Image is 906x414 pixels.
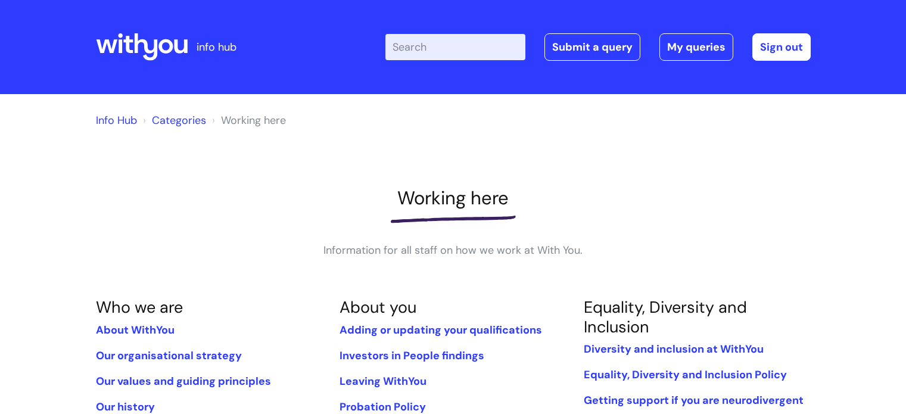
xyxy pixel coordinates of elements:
a: Sign out [752,33,811,61]
a: Submit a query [544,33,640,61]
p: Information for all staff on how we work at With You. [275,241,632,260]
a: Equality, Diversity and Inclusion [584,297,747,337]
a: Probation Policy [340,400,426,414]
a: Adding or updating your qualifications [340,323,542,337]
input: Search [385,34,525,60]
a: Our history [96,400,155,414]
a: Investors in People findings [340,348,484,363]
p: info hub [197,38,236,57]
a: Equality, Diversity and Inclusion Policy [584,368,787,382]
a: About WithYou [96,323,175,337]
a: Categories [152,113,206,127]
a: My queries [659,33,733,61]
li: Solution home [140,111,206,130]
a: Info Hub [96,113,137,127]
a: Leaving WithYou [340,374,426,388]
a: Diversity and inclusion at WithYou [584,342,764,356]
a: About you [340,297,416,317]
a: Who we are [96,297,183,317]
a: Getting support if you are neurodivergent [584,393,804,407]
div: | - [385,33,811,61]
a: Our values and guiding principles [96,374,271,388]
h1: Working here [96,187,811,209]
li: Working here [209,111,286,130]
a: Our organisational strategy [96,348,242,363]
